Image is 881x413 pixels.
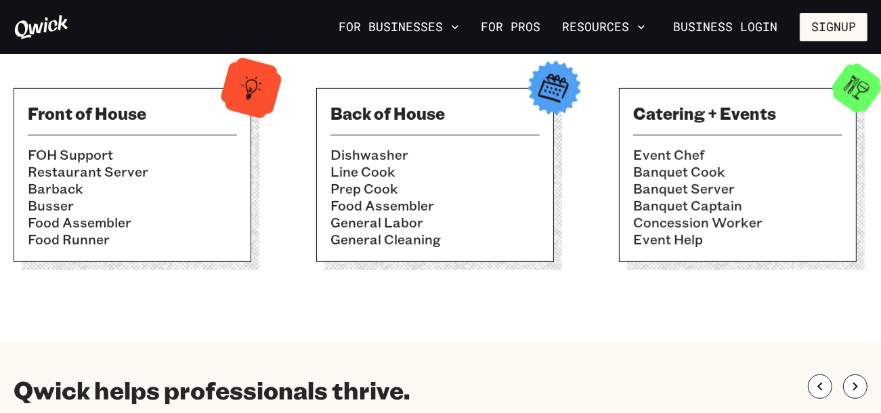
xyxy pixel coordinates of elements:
[330,180,540,197] li: Prep Cook
[475,16,546,39] a: For Pros
[330,214,540,231] li: General Labor
[330,197,540,214] li: Food Assembler
[557,16,651,39] button: Resources
[330,163,540,180] li: Line Cook
[800,13,867,41] button: Signup
[633,214,842,231] li: Concession Worker
[633,197,842,214] li: Banquet Captain
[28,146,237,163] li: FOH Support
[330,231,540,248] li: General Cleaning
[28,163,237,180] li: Restaurant Server
[662,13,789,41] a: Business Login
[330,146,540,163] li: Dishwasher
[330,102,540,124] h3: Back of House
[633,163,842,180] li: Banquet Cook
[333,16,465,39] button: For Businesses
[28,214,237,231] li: Food Assembler
[633,102,842,124] h3: Catering + Events
[633,180,842,197] li: Banquet Server
[14,374,410,405] h1: Qwick helps professionals thrive.
[28,197,237,214] li: Busser
[28,180,237,197] li: Barback
[633,146,842,163] li: Event Chef
[28,231,237,248] li: Food Runner
[28,102,237,124] h3: Front of House
[633,231,842,248] li: Event Help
